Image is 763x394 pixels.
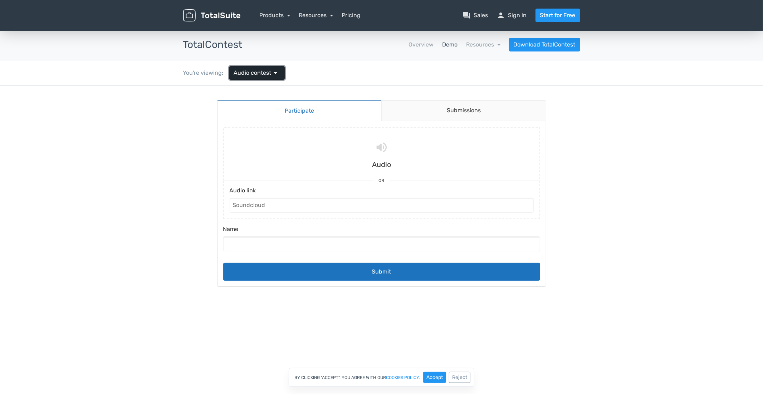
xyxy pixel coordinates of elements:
[386,375,419,380] a: cookies policy
[230,100,534,112] label: Audio link
[183,69,229,77] div: You're viewing:
[183,39,243,50] h3: TotalContest
[535,9,580,22] a: Start for Free
[223,177,540,195] button: Submit
[217,14,382,35] a: Participate
[289,368,474,387] div: By clicking "Accept", you agree with our .
[442,40,458,49] a: Demo
[229,66,285,80] a: Audio contest arrow_drop_down
[466,41,500,48] a: Resources
[509,38,580,51] a: Download TotalContest
[463,11,471,20] span: question_answer
[183,9,240,22] img: TotalSuite for WordPress
[342,11,361,20] a: Pricing
[449,372,470,383] button: Reject
[299,12,333,19] a: Resources
[497,11,505,20] span: person
[409,40,434,49] a: Overview
[272,69,280,77] span: arrow_drop_down
[260,12,290,19] a: Products
[497,11,527,20] a: personSign in
[230,112,534,127] input: Soundcloud
[234,69,272,77] span: Audio contest
[463,11,488,20] a: question_answerSales
[423,372,446,383] button: Accept
[223,139,540,151] label: Name
[381,15,546,35] a: Submissions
